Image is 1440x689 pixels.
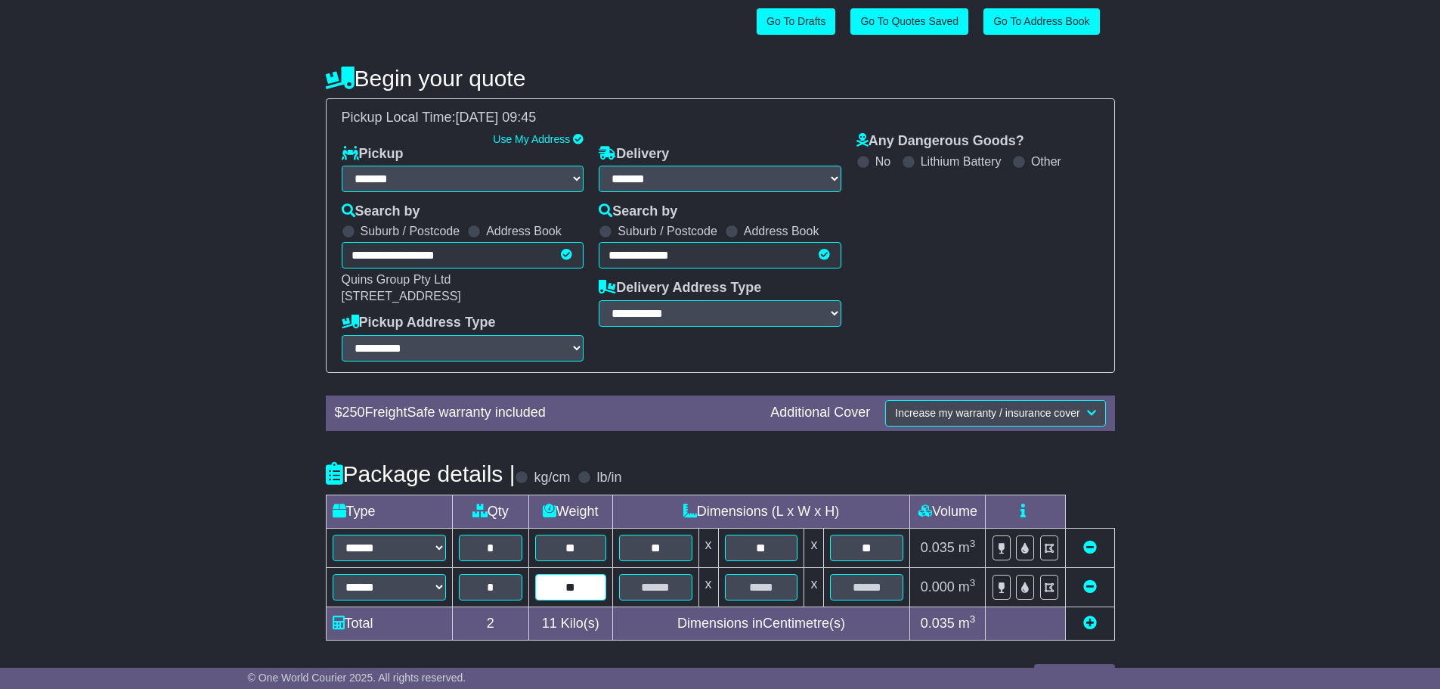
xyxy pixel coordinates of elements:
[599,146,669,163] label: Delivery
[334,110,1107,126] div: Pickup Local Time:
[885,400,1105,427] button: Increase my warranty / insurance cover
[452,495,528,528] td: Qty
[452,607,528,640] td: 2
[804,528,824,567] td: x
[342,146,404,163] label: Pickup
[612,607,910,640] td: Dimensions in Centimetre(s)
[326,66,1115,91] h4: Begin your quote
[958,579,976,594] span: m
[596,470,621,486] label: lb/in
[618,224,717,238] label: Suburb / Postcode
[342,315,496,331] label: Pickup Address Type
[326,495,452,528] td: Type
[599,280,761,296] label: Delivery Address Type
[342,273,451,286] span: Quins Group Pty Ltd
[1031,154,1061,169] label: Other
[698,567,718,607] td: x
[921,616,955,631] span: 0.035
[856,133,1024,150] label: Any Dangerous Goods?
[599,203,677,220] label: Search by
[970,613,976,625] sup: 3
[921,154,1002,169] label: Lithium Battery
[921,579,955,594] span: 0.000
[1083,579,1097,594] a: Remove this item
[757,8,835,35] a: Go To Drafts
[698,528,718,567] td: x
[342,405,365,420] span: 250
[528,495,612,528] td: Weight
[534,470,570,486] label: kg/cm
[486,224,562,238] label: Address Book
[970,538,976,549] sup: 3
[958,540,976,555] span: m
[327,405,763,421] div: $ FreightSafe warranty included
[850,8,968,35] a: Go To Quotes Saved
[326,607,452,640] td: Total
[456,110,537,125] span: [DATE] 09:45
[921,540,955,555] span: 0.035
[542,616,557,631] span: 11
[970,577,976,588] sup: 3
[326,461,516,486] h4: Package details |
[910,495,986,528] td: Volume
[744,224,819,238] label: Address Book
[612,495,910,528] td: Dimensions (L x W x H)
[1083,540,1097,555] a: Remove this item
[361,224,460,238] label: Suburb / Postcode
[875,154,890,169] label: No
[248,672,466,684] span: © One World Courier 2025. All rights reserved.
[958,616,976,631] span: m
[493,133,570,145] a: Use My Address
[804,567,824,607] td: x
[1083,616,1097,631] a: Add new item
[528,607,612,640] td: Kilo(s)
[342,290,461,303] span: [STREET_ADDRESS]
[895,407,1079,419] span: Increase my warranty / insurance cover
[983,8,1099,35] a: Go To Address Book
[342,203,420,220] label: Search by
[763,405,878,421] div: Additional Cover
